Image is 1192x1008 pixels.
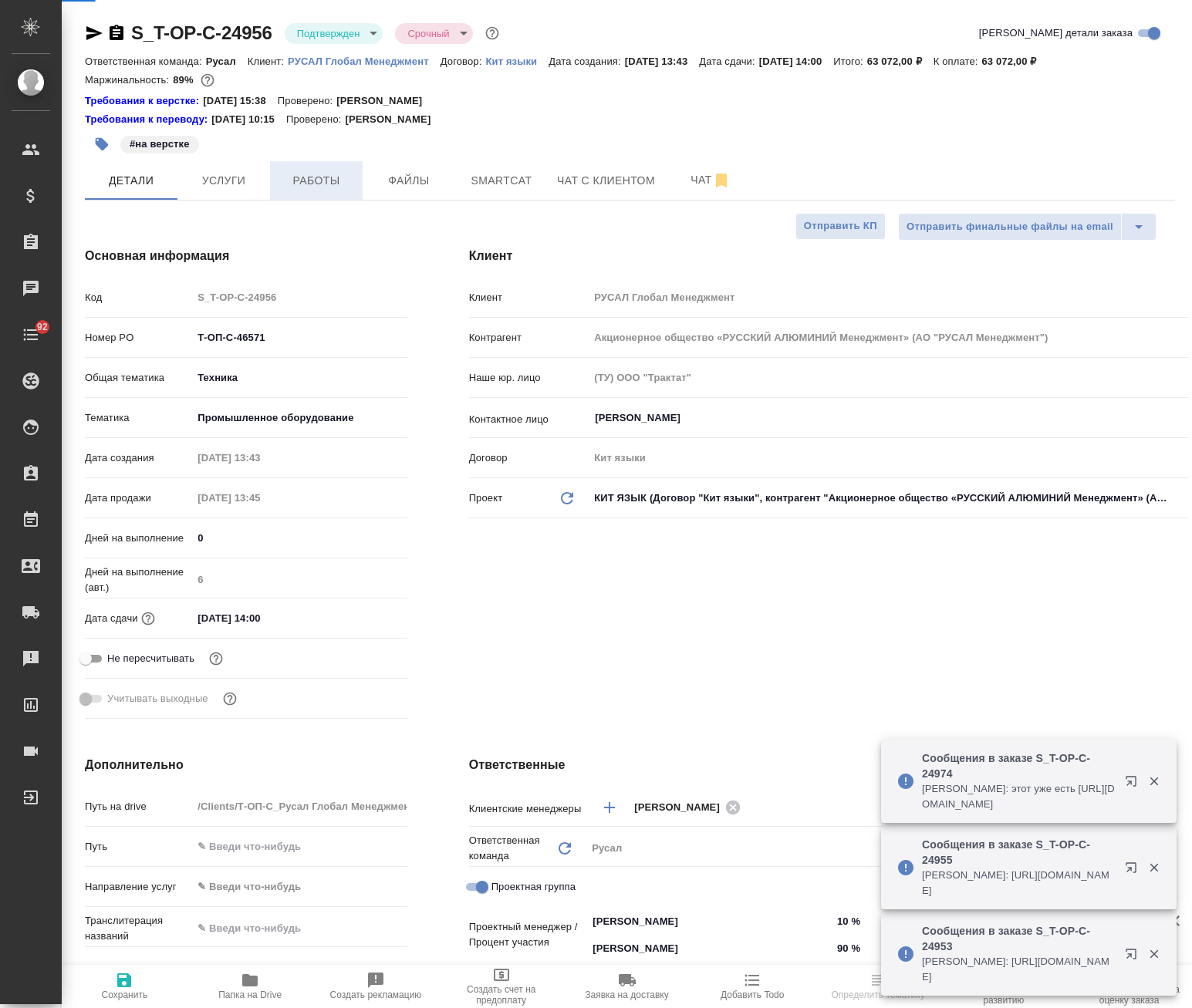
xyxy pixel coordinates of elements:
p: 89% [173,74,197,86]
p: [DATE] 10:15 [211,112,286,127]
span: на верстке [119,137,201,150]
input: Пустое поле [589,447,1189,469]
p: Дней на выполнение (авт.) [85,565,192,595]
button: Добавить Todo [690,965,815,1008]
span: Создать счет на предоплату [447,984,555,1006]
p: Контактное лицо [469,412,589,427]
input: ✎ Введи что-нибудь [192,607,327,629]
span: Сохранить [102,989,148,1000]
p: Проверено: [286,112,346,127]
input: ✎ Введи что-нибудь [192,527,407,549]
div: КИТ ЯЗЫК (Договор "Кит языки", контрагент "Акционерное общество «РУССКИЙ АЛЮМИНИЙ Менеджмент» (АО... [589,485,1189,511]
p: Направление услуг [85,879,192,895]
p: [PERSON_NAME]: [URL][DOMAIN_NAME] [922,954,1115,985]
input: ✎ Введи что-нибудь [832,910,1077,932]
button: Создать счет на предоплату [438,965,564,1008]
button: Создать рекламацию [313,965,439,1008]
span: Заявка на доставку [585,989,668,1000]
p: Русал [206,56,248,67]
p: Тематика [85,410,192,426]
p: 63 072,00 ₽ [867,56,934,67]
p: Клиентские менеджеры [469,801,587,817]
button: Добавить менеджера [591,789,628,826]
button: Включи, если не хочешь, чтобы указанная дата сдачи изменилась после переставления заказа в 'Подтв... [206,649,226,669]
button: Открыть в новой вкладке [1116,939,1153,976]
span: Папка на Drive [218,989,282,1000]
p: Сообщения в заказе S_T-OP-C-24974 [922,750,1115,781]
span: Проектная группа [491,879,576,895]
input: Пустое поле [192,568,407,591]
button: Открыть в новой вкладке [1116,766,1153,803]
button: Open [823,920,826,923]
input: Пустое поле [192,795,407,818]
p: Сообщения в заказе S_T-OP-C-24955 [922,837,1115,868]
button: Подтвержден [292,27,365,40]
button: Сохранить [62,965,187,1008]
p: [PERSON_NAME] [345,112,442,127]
p: Дата сдачи [85,611,138,626]
button: Определить тематику [815,965,941,1008]
p: Ответственная команда: [85,56,206,67]
span: 92 [28,319,57,335]
div: Техника [192,365,407,391]
span: Учитывать выходные [107,691,208,706]
input: Пустое поле [589,366,1189,389]
span: [PERSON_NAME] детали заказа [979,25,1133,41]
a: РУСАЛ Глобал Менеджмент [288,54,441,67]
p: [PERSON_NAME]: этот уже есть [URL][DOMAIN_NAME] [922,781,1115,812]
p: Итого: [833,56,866,67]
p: Общая тематика [85,370,192,386]
p: Проект [469,491,503,506]
input: Пустое поле [192,487,327,509]
button: Закрыть [1138,861,1170,875]
div: Промышленное оборудование [192,405,407,431]
a: S_T-OP-C-24956 [131,22,272,43]
p: Путь на drive [85,799,192,814]
p: Ответственная команда [469,833,556,864]
a: 92 [4,315,58,354]
p: Контрагент [469,330,589,346]
span: Чат с клиентом [557,171,655,190]
p: Договор [469,450,589,466]
h4: Ответственные [469,756,1175,774]
span: Услуги [187,171,261,190]
p: Кит языки [485,56,549,67]
div: Подтвержден [395,23,472,44]
button: Доп статусы указывают на важность/срочность заказа [482,23,502,43]
p: РУСАЛ Глобал Менеджмент [288,56,441,67]
a: Требования к верстке: [85,93,203,109]
p: Код [85,290,192,305]
div: Нажми, чтобы открыть папку с инструкцией [85,112,211,127]
p: 63 072,00 ₽ [981,56,1048,67]
h4: Дополнительно [85,756,407,774]
p: Дата продажи [85,491,192,506]
p: Клиент [469,290,589,305]
button: Отправить КП [795,213,886,240]
a: Требования к переводу: [85,112,211,127]
span: Чат [674,170,748,190]
p: [PERSON_NAME] [336,93,434,109]
p: [DATE] 14:00 [759,56,834,67]
p: Путь [85,839,192,855]
button: Закрыть [1138,774,1170,788]
button: Открыть в новой вкладке [1116,852,1153,889]
div: Нажми, чтобы открыть папку с инструкцией [85,93,203,109]
span: Определить тематику [831,989,924,1000]
div: Русал [586,835,1175,861]
p: Комментарии клиента [85,962,192,978]
span: Работы [279,171,353,190]
h4: Основная информация [85,247,407,265]
button: Скопировать ссылку [107,24,126,42]
button: Закрыть [1138,947,1170,961]
p: Проверено: [278,93,337,109]
p: #на верстке [130,137,190,152]
button: Скопировать ссылку для ЯМессенджера [85,24,103,42]
p: Дней на выполнение [85,531,192,546]
a: Кит языки [485,54,549,67]
div: ✎ Введи что-нибудь [192,874,407,900]
p: Маржинальность: [85,74,173,86]
div: [PERSON_NAME] [634,797,745,817]
p: Клиент: [248,56,288,67]
p: Дата создания [85,450,192,466]
span: Добавить Todo [721,989,784,1000]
